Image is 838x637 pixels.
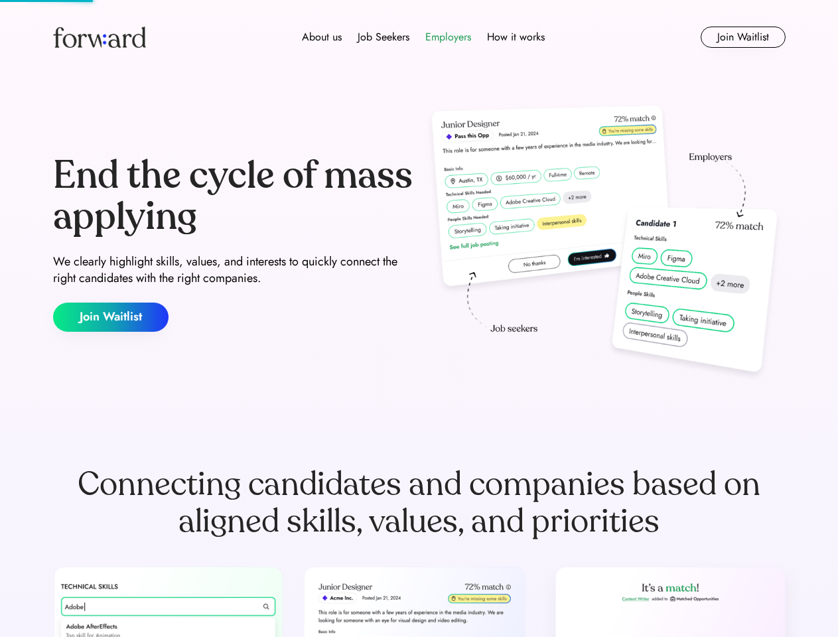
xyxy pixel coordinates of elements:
[302,29,342,45] div: About us
[425,29,471,45] div: Employers
[53,303,169,332] button: Join Waitlist
[487,29,545,45] div: How it works
[358,29,409,45] div: Job Seekers
[53,253,414,287] div: We clearly highlight skills, values, and interests to quickly connect the right candidates with t...
[701,27,786,48] button: Join Waitlist
[53,155,414,237] div: End the cycle of mass applying
[53,466,786,540] div: Connecting candidates and companies based on aligned skills, values, and priorities
[53,27,146,48] img: Forward logo
[425,101,786,386] img: hero-image.png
